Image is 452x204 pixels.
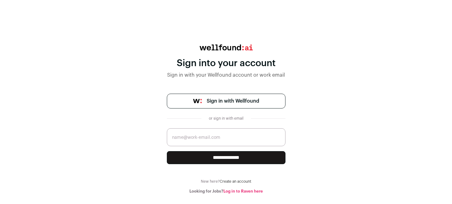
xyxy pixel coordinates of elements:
div: Sign into your account [167,58,285,69]
div: New here? [167,179,285,184]
a: Sign in with Wellfound [167,94,285,108]
input: name@work-email.com [167,128,285,146]
img: wellfound:ai [200,45,253,50]
div: Sign in with your Wellfound account or work email [167,71,285,79]
div: Looking for Jobs? [167,189,285,194]
a: Log in to Raven here [223,189,263,193]
a: Create an account [220,180,251,183]
div: or sign in with email [206,116,246,121]
img: wellfound-symbol-flush-black-fb3c872781a75f747ccb3a119075da62bfe97bd399995f84a933054e44a575c4.png [193,99,202,103]
span: Sign in with Wellfound [207,97,259,105]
